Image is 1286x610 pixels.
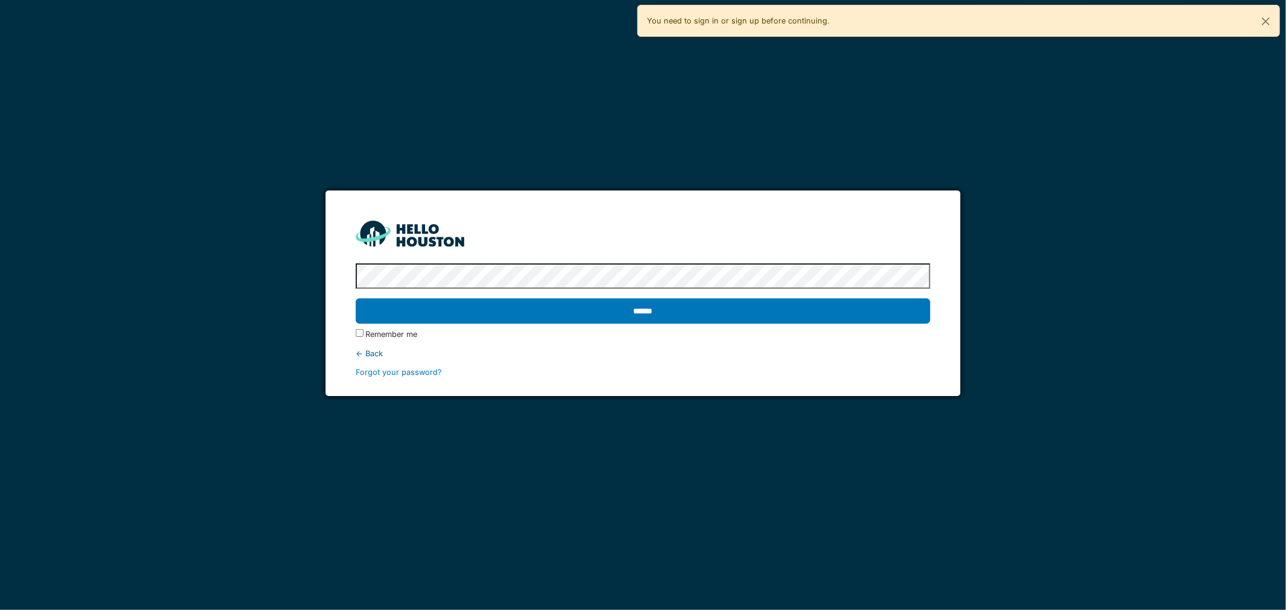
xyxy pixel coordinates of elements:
a: Forgot your password? [356,368,442,377]
img: HH_line-BYnF2_Hg.png [356,221,464,247]
div: You need to sign in or sign up before continuing. [637,5,1281,37]
div: ← Back [356,348,931,359]
label: Remember me [366,329,418,340]
button: Close [1252,5,1279,37]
